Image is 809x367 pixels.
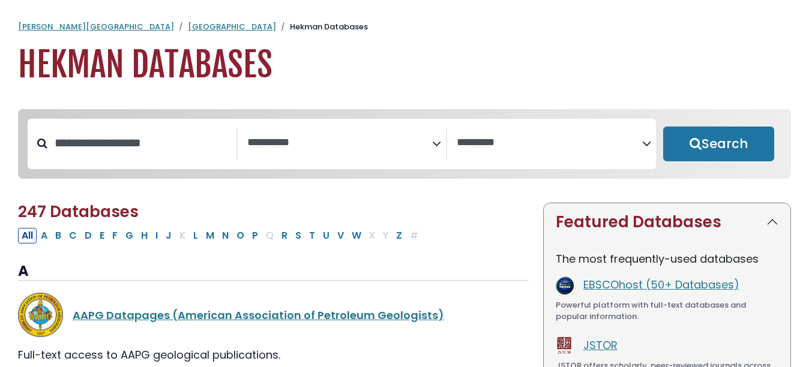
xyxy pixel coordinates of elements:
[122,228,137,243] button: Filter Results G
[233,228,248,243] button: Filter Results O
[190,228,202,243] button: Filter Results L
[392,228,406,243] button: Filter Results Z
[73,308,444,323] a: AAPG Datapages (American Association of Petroleum Geologists)
[278,228,291,243] button: Filter Results R
[248,228,262,243] button: Filter Results P
[18,109,791,179] nav: Search filters
[305,228,319,243] button: Filter Results T
[202,228,218,243] button: Filter Results M
[583,338,618,353] a: JSTOR
[37,228,51,243] button: Filter Results A
[457,137,642,149] textarea: Search
[18,201,139,222] span: 247 Databases
[152,228,161,243] button: Filter Results I
[544,203,790,241] button: Featured Databases
[18,347,529,363] div: Full-text access to AAPG geological publications.
[18,45,791,85] h1: Hekman Databases
[319,228,333,243] button: Filter Results U
[47,133,236,153] input: Search database by title or keyword
[18,21,791,33] nav: breadcrumb
[52,228,65,243] button: Filter Results B
[81,228,95,243] button: Filter Results D
[276,21,368,33] li: Hekman Databases
[556,251,778,267] p: The most frequently-used databases
[18,21,174,32] a: [PERSON_NAME][GEOGRAPHIC_DATA]
[188,21,276,32] a: [GEOGRAPHIC_DATA]
[18,228,37,243] button: All
[663,127,774,161] button: Submit for Search Results
[247,137,433,149] textarea: Search
[334,228,347,243] button: Filter Results V
[65,228,80,243] button: Filter Results C
[18,263,529,281] h3: A
[96,228,108,243] button: Filter Results E
[583,277,739,292] a: EBSCOhost (50+ Databases)
[292,228,305,243] button: Filter Results S
[137,228,151,243] button: Filter Results H
[18,227,423,242] div: Alpha-list to filter by first letter of database name
[348,228,365,243] button: Filter Results W
[556,299,778,323] div: Powerful platform with full-text databases and popular information.
[162,228,175,243] button: Filter Results J
[218,228,232,243] button: Filter Results N
[109,228,121,243] button: Filter Results F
